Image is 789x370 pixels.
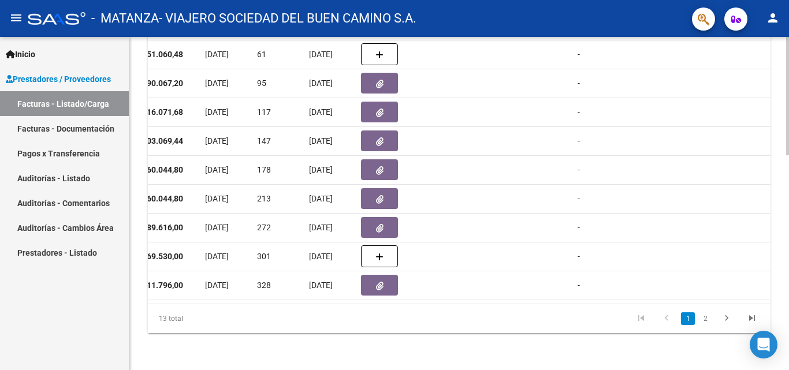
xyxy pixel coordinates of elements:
[578,281,580,290] span: -
[205,50,229,59] span: [DATE]
[148,304,270,333] div: 13 total
[578,252,580,261] span: -
[257,281,271,290] span: 328
[681,312,695,325] a: 1
[205,107,229,117] span: [DATE]
[136,281,183,290] strong: $ 211.796,00
[257,252,271,261] span: 301
[309,281,333,290] span: [DATE]
[205,281,229,290] span: [DATE]
[6,73,111,85] span: Prestadores / Proveedores
[136,252,183,261] strong: $ 269.530,00
[205,165,229,174] span: [DATE]
[309,165,333,174] span: [DATE]
[578,107,580,117] span: -
[309,107,333,117] span: [DATE]
[257,50,266,59] span: 61
[741,312,763,325] a: go to last page
[257,79,266,88] span: 95
[91,6,159,31] span: - MATANZA
[578,165,580,174] span: -
[578,194,580,203] span: -
[309,79,333,88] span: [DATE]
[136,194,183,203] strong: $ 260.044,80
[309,136,333,145] span: [DATE]
[309,194,333,203] span: [DATE]
[205,194,229,203] span: [DATE]
[698,312,712,325] a: 2
[205,79,229,88] span: [DATE]
[257,194,271,203] span: 213
[205,136,229,145] span: [DATE]
[257,107,271,117] span: 117
[578,136,580,145] span: -
[159,6,416,31] span: - VIAJERO SOCIEDAD DEL BUEN CAMINO S.A.
[309,252,333,261] span: [DATE]
[136,50,183,59] strong: $ 351.060,48
[9,11,23,25] mat-icon: menu
[257,136,271,145] span: 147
[309,50,333,59] span: [DATE]
[136,136,183,145] strong: $ 403.069,44
[136,79,183,88] strong: $ 390.067,20
[656,312,678,325] a: go to previous page
[578,50,580,59] span: -
[716,312,738,325] a: go to next page
[578,79,580,88] span: -
[766,11,780,25] mat-icon: person
[6,48,35,61] span: Inicio
[697,309,714,328] li: page 2
[630,312,652,325] a: go to first page
[257,165,271,174] span: 178
[750,331,777,358] div: Open Intercom Messenger
[205,252,229,261] span: [DATE]
[309,223,333,232] span: [DATE]
[257,223,271,232] span: 272
[578,223,580,232] span: -
[136,223,183,232] strong: $ 189.616,00
[205,223,229,232] span: [DATE]
[136,165,183,174] strong: $ 260.044,80
[136,107,183,117] strong: $ 416.071,68
[679,309,697,328] li: page 1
